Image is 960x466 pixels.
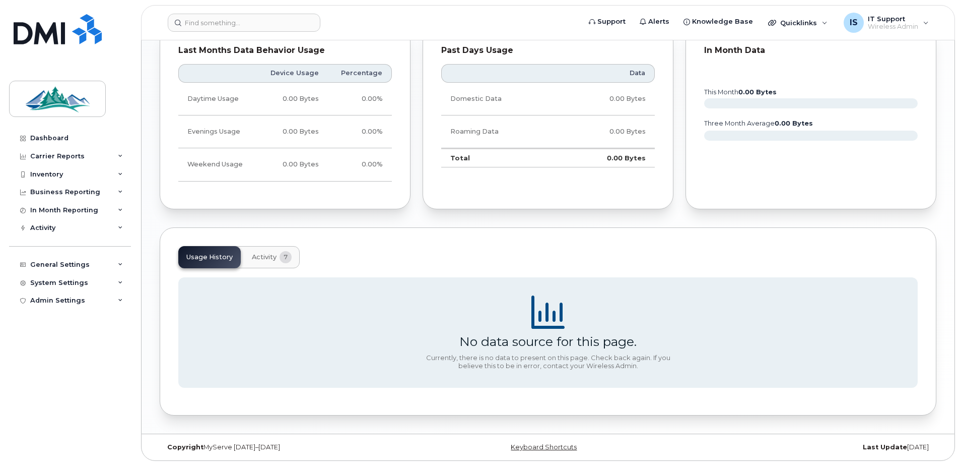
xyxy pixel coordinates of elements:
[582,12,633,32] a: Support
[648,17,669,27] span: Alerts
[441,45,655,55] div: Past Days Usage
[328,83,392,115] td: 0.00%
[441,83,559,115] td: Domestic Data
[559,83,655,115] td: 0.00 Bytes
[257,64,328,82] th: Device Usage
[441,148,559,167] td: Total
[692,17,753,27] span: Knowledge Base
[257,115,328,148] td: 0.00 Bytes
[837,13,936,33] div: IT Support
[868,23,918,31] span: Wireless Admin
[704,120,813,127] text: three month average
[761,13,835,33] div: Quicklinks
[704,45,918,55] div: In Month Data
[178,148,257,181] td: Weekend Usage
[677,443,936,451] div: [DATE]
[775,120,813,127] tspan: 0.00 Bytes
[257,148,328,181] td: 0.00 Bytes
[178,148,392,181] tr: Friday from 6:00pm to Monday 8:00am
[511,443,577,451] a: Keyboard Shortcuts
[178,115,392,148] tr: Weekdays from 6:00pm to 8:00am
[459,334,637,349] div: No data source for this page.
[868,15,918,23] span: IT Support
[328,115,392,148] td: 0.00%
[676,12,760,32] a: Knowledge Base
[597,17,626,27] span: Support
[704,88,777,96] text: this month
[178,83,257,115] td: Daytime Usage
[559,148,655,167] td: 0.00 Bytes
[252,253,277,261] span: Activity
[850,17,858,29] span: IS
[178,45,392,55] div: Last Months Data Behavior Usage
[178,115,257,148] td: Evenings Usage
[633,12,676,32] a: Alerts
[863,443,907,451] strong: Last Update
[168,14,320,32] input: Find something...
[328,148,392,181] td: 0.00%
[257,83,328,115] td: 0.00 Bytes
[160,443,419,451] div: MyServe [DATE]–[DATE]
[441,115,559,148] td: Roaming Data
[422,354,674,370] div: Currently, there is no data to present on this page. Check back again. If you believe this to be ...
[780,19,817,27] span: Quicklinks
[559,64,655,82] th: Data
[328,64,392,82] th: Percentage
[738,88,777,96] tspan: 0.00 Bytes
[280,251,292,263] span: 7
[167,443,203,451] strong: Copyright
[559,115,655,148] td: 0.00 Bytes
